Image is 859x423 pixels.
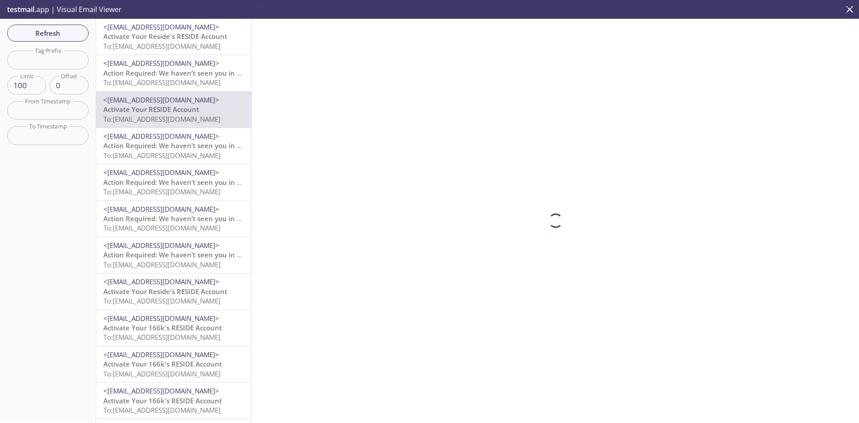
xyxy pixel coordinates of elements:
div: <[EMAIL_ADDRESS][DOMAIN_NAME]>Activate Your 166k's RESIDE AccountTo:[EMAIL_ADDRESS][DOMAIN_NAME] [96,383,251,419]
span: To: [EMAIL_ADDRESS][DOMAIN_NAME] [103,406,221,414]
span: <[EMAIL_ADDRESS][DOMAIN_NAME]> [103,22,219,31]
span: Activate Your 166k's RESIDE Account [103,396,222,405]
span: <[EMAIL_ADDRESS][DOMAIN_NAME]> [103,350,219,359]
div: <[EMAIL_ADDRESS][DOMAIN_NAME]>Activate Your Reside's RESIDE AccountTo:[EMAIL_ADDRESS][DOMAIN_NAME] [96,19,251,55]
div: <[EMAIL_ADDRESS][DOMAIN_NAME]>Activate Your 166k's RESIDE AccountTo:[EMAIL_ADDRESS][DOMAIN_NAME] [96,310,251,346]
span: To: [EMAIL_ADDRESS][DOMAIN_NAME] [103,369,221,378]
span: To: [EMAIL_ADDRESS][DOMAIN_NAME] [103,333,221,342]
span: To: [EMAIL_ADDRESS][DOMAIN_NAME] [103,115,221,124]
span: Activate Your RESIDE Account [103,105,199,114]
div: <[EMAIL_ADDRESS][DOMAIN_NAME]>Action Required: We haven’t seen you in your Reside account lately!... [96,128,251,164]
div: <[EMAIL_ADDRESS][DOMAIN_NAME]>Action Required: We haven’t seen you in your Reside account lately!... [96,164,251,200]
div: <[EMAIL_ADDRESS][DOMAIN_NAME]>Action Required: We haven’t seen you in your Reside account lately!... [96,237,251,273]
span: <[EMAIL_ADDRESS][DOMAIN_NAME]> [103,168,219,177]
span: Action Required: We haven’t seen you in your Reside account lately! [103,250,324,259]
span: <[EMAIL_ADDRESS][DOMAIN_NAME]> [103,205,219,214]
span: To: [EMAIL_ADDRESS][DOMAIN_NAME] [103,78,221,87]
span: Action Required: We haven’t seen you in your Reside account lately! [103,214,324,223]
span: Action Required: We haven’t seen you in your Reside account lately! [103,141,324,150]
span: To: [EMAIL_ADDRESS][DOMAIN_NAME] [103,223,221,232]
span: <[EMAIL_ADDRESS][DOMAIN_NAME]> [103,132,219,141]
span: <[EMAIL_ADDRESS][DOMAIN_NAME]> [103,59,219,68]
span: Activate Your 166k's RESIDE Account [103,359,222,368]
span: Activate Your Reside's RESIDE Account [103,287,227,296]
span: <[EMAIL_ADDRESS][DOMAIN_NAME]> [103,314,219,323]
span: To: [EMAIL_ADDRESS][DOMAIN_NAME] [103,42,221,51]
div: <[EMAIL_ADDRESS][DOMAIN_NAME]>Action Required: We haven’t seen you in your Reside account lately!... [96,55,251,91]
span: <[EMAIL_ADDRESS][DOMAIN_NAME]> [103,241,219,250]
span: Activate Your Reside's RESIDE Account [103,32,227,41]
span: testmail [7,4,34,14]
div: <[EMAIL_ADDRESS][DOMAIN_NAME]>Action Required: We haven’t seen you in your Reside account lately!... [96,201,251,237]
span: Action Required: We haven’t seen you in your Reside account lately! [103,178,324,187]
span: To: [EMAIL_ADDRESS][DOMAIN_NAME] [103,260,221,269]
div: <[EMAIL_ADDRESS][DOMAIN_NAME]>Activate Your Reside's RESIDE AccountTo:[EMAIL_ADDRESS][DOMAIN_NAME] [96,273,251,309]
div: <[EMAIL_ADDRESS][DOMAIN_NAME]>Activate Your RESIDE AccountTo:[EMAIL_ADDRESS][DOMAIN_NAME] [96,92,251,128]
span: To: [EMAIL_ADDRESS][DOMAIN_NAME] [103,151,221,160]
span: <[EMAIL_ADDRESS][DOMAIN_NAME]> [103,95,219,104]
span: Activate Your 166k's RESIDE Account [103,323,222,332]
span: Action Required: We haven’t seen you in your Reside account lately! [103,68,324,77]
span: <[EMAIL_ADDRESS][DOMAIN_NAME]> [103,386,219,395]
button: Refresh [7,25,89,42]
span: To: [EMAIL_ADDRESS][DOMAIN_NAME] [103,296,221,305]
span: Refresh [14,27,81,39]
span: <[EMAIL_ADDRESS][DOMAIN_NAME]> [103,277,219,286]
div: <[EMAIL_ADDRESS][DOMAIN_NAME]>Activate Your 166k's RESIDE AccountTo:[EMAIL_ADDRESS][DOMAIN_NAME] [96,346,251,382]
span: To: [EMAIL_ADDRESS][DOMAIN_NAME] [103,187,221,196]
